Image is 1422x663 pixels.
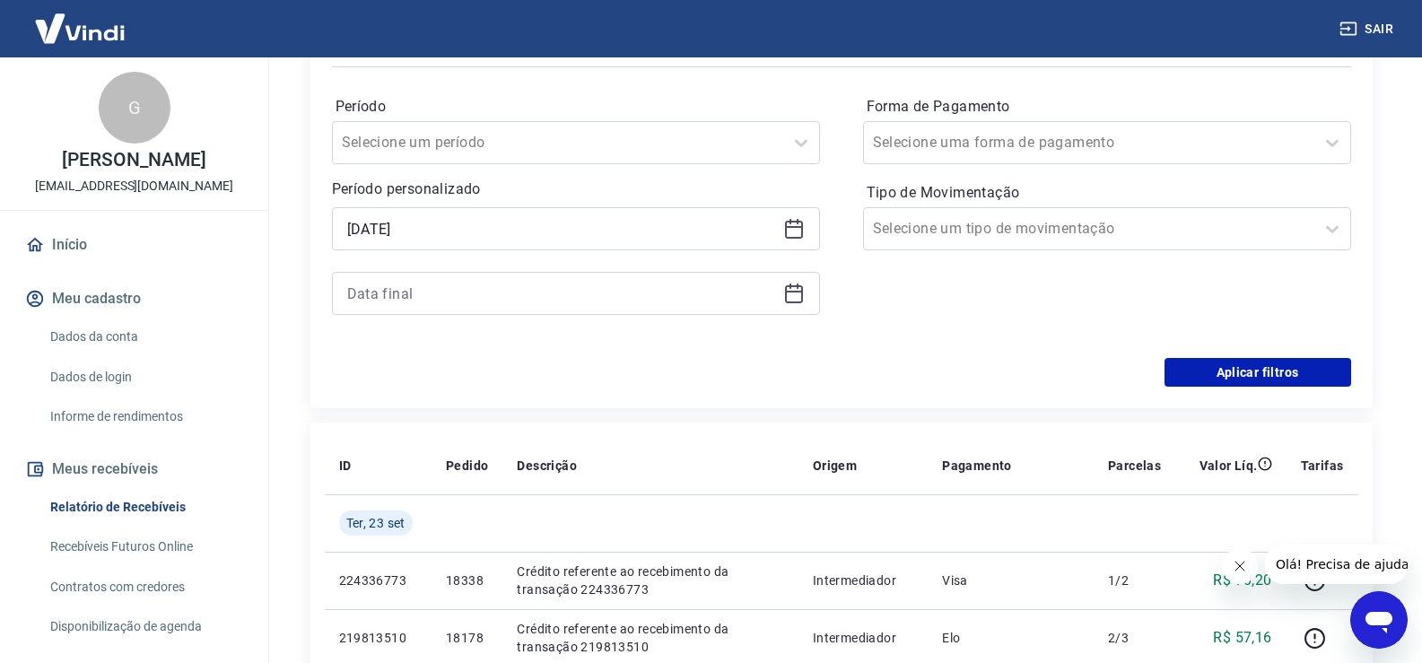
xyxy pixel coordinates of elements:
[43,318,247,355] a: Dados da conta
[446,571,488,589] p: 18338
[517,563,783,598] p: Crédito referente ao recebimento da transação 224336773
[517,620,783,656] p: Crédito referente ao recebimento da transação 219813510
[1350,591,1408,649] iframe: Botão para abrir a janela de mensagens
[813,571,913,589] p: Intermediador
[1265,545,1408,584] iframe: Mensagem da empresa
[1213,570,1271,591] p: R$ 70,20
[1222,548,1258,584] iframe: Fechar mensagem
[347,215,776,242] input: Data inicial
[1108,457,1161,475] p: Parcelas
[22,279,247,318] button: Meu cadastro
[43,489,247,526] a: Relatório de Recebíveis
[1301,457,1344,475] p: Tarifas
[867,182,1348,204] label: Tipo de Movimentação
[43,359,247,396] a: Dados de login
[336,96,816,118] label: Período
[35,177,233,196] p: [EMAIL_ADDRESS][DOMAIN_NAME]
[22,1,138,56] img: Vindi
[1200,457,1258,475] p: Valor Líq.
[867,96,1348,118] label: Forma de Pagamento
[942,629,1079,647] p: Elo
[813,629,913,647] p: Intermediador
[1108,571,1161,589] p: 1/2
[1165,358,1351,387] button: Aplicar filtros
[446,629,488,647] p: 18178
[43,398,247,435] a: Informe de rendimentos
[43,569,247,606] a: Contratos com credores
[22,225,247,265] a: Início
[22,449,247,489] button: Meus recebíveis
[339,571,417,589] p: 224336773
[11,13,151,27] span: Olá! Precisa de ajuda?
[346,514,406,532] span: Ter, 23 set
[339,629,417,647] p: 219813510
[99,72,170,144] div: G
[1213,627,1271,649] p: R$ 57,16
[942,457,1012,475] p: Pagamento
[1336,13,1400,46] button: Sair
[62,151,205,170] p: [PERSON_NAME]
[517,457,577,475] p: Descrição
[1108,629,1161,647] p: 2/3
[446,457,488,475] p: Pedido
[347,280,776,307] input: Data final
[813,457,857,475] p: Origem
[332,179,820,200] p: Período personalizado
[43,528,247,565] a: Recebíveis Futuros Online
[43,608,247,645] a: Disponibilização de agenda
[339,457,352,475] p: ID
[942,571,1079,589] p: Visa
